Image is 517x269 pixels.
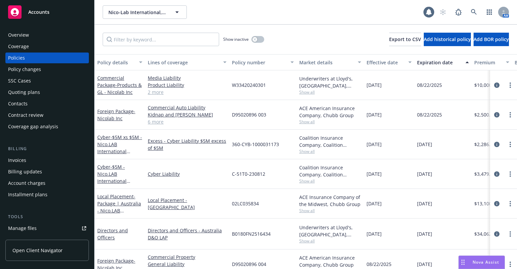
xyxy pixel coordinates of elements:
[148,254,227,261] a: Commercial Property
[474,36,509,42] span: Add BOR policy
[148,74,227,81] a: Media Liability
[414,54,472,70] button: Expiration date
[148,104,227,111] a: Commercial Auto Liability
[459,256,467,269] div: Drag to move
[5,64,89,75] a: Policy changes
[506,200,514,208] a: more
[417,81,442,89] span: 08/22/2025
[5,223,89,234] a: Manage files
[417,261,432,268] span: [DATE]
[299,194,361,208] div: ACE Insurance Company of the Midwest, Chubb Group
[97,59,135,66] div: Policy details
[474,200,498,207] span: $13,100.00
[8,178,45,189] div: Account charges
[367,111,382,118] span: [DATE]
[473,259,499,265] span: Nova Assist
[103,33,219,46] input: Filter by keyword...
[148,137,227,152] a: Excess - Cyber Liability $5M excess of $5M
[97,227,128,241] a: Directors and Officers
[474,230,498,237] span: $34,062.00
[483,5,496,19] a: Switch app
[493,230,501,238] a: circleInformation
[148,111,227,118] a: Kidnap and [PERSON_NAME]
[299,105,361,119] div: ACE American Insurance Company, Chubb Group
[8,121,58,132] div: Coverage gap analysis
[367,200,382,207] span: [DATE]
[8,189,47,200] div: Installment plans
[8,64,41,75] div: Policy changes
[506,170,514,178] a: more
[367,59,404,66] div: Effective date
[299,59,354,66] div: Market details
[232,170,265,177] span: C-51T0-230812
[5,145,89,152] div: Billing
[493,170,501,178] a: circleInformation
[8,41,29,52] div: Coverage
[148,261,227,268] a: General Liability
[145,54,229,70] button: Lines of coverage
[299,75,361,89] div: Underwriters at Lloyd's, [GEOGRAPHIC_DATA], [PERSON_NAME] of [GEOGRAPHIC_DATA], [GEOGRAPHIC_DATA]
[299,164,361,178] div: Coalition Insurance Company, Coalition Insurance Solutions (Carrier), Elkington [PERSON_NAME] [PE...
[417,170,432,177] span: [DATE]
[299,238,361,244] span: Show all
[367,230,382,237] span: [DATE]
[367,261,391,268] span: 08/22/2025
[5,110,89,121] a: Contract review
[232,200,259,207] span: 02LC035834
[458,256,505,269] button: Nova Assist
[389,33,421,46] button: Export to CSV
[299,119,361,125] span: Show all
[232,59,286,66] div: Policy number
[8,53,25,63] div: Policies
[148,227,227,241] a: Directors and Officers - Australia D&O LAP
[5,3,89,22] a: Accounts
[299,224,361,238] div: Underwriters at Lloyd's, [GEOGRAPHIC_DATA], [PERSON_NAME] of [GEOGRAPHIC_DATA], Howden Broking Group
[223,36,249,42] span: Show inactive
[8,30,29,40] div: Overview
[97,134,142,162] span: - $5M xs $5M - Nico.LAB International Limited
[493,200,501,208] a: circleInformation
[148,197,227,211] a: Local Placement - [GEOGRAPHIC_DATA]
[97,134,142,162] a: Cyber
[232,141,279,148] span: 360-CYB-1000031173
[5,189,89,200] a: Installment plans
[506,140,514,148] a: more
[493,111,501,119] a: circleInformation
[297,54,364,70] button: Market details
[506,230,514,238] a: more
[8,98,28,109] div: Contacts
[367,81,382,89] span: [DATE]
[474,81,498,89] span: $10,000.00
[97,82,142,95] span: - Products & GL - Nicolab Inc
[5,178,89,189] a: Account charges
[299,89,361,95] span: Show all
[97,108,135,122] a: Foreign Package
[474,170,496,177] span: $3,479.43
[5,155,89,166] a: Invoices
[12,247,63,254] span: Open Client Navigator
[97,164,130,191] span: - $5M - Nico.LAB International Limited
[474,141,496,148] span: $2,286.07
[417,230,432,237] span: [DATE]
[97,164,127,191] a: Cyber
[417,111,442,118] span: 08/22/2025
[97,193,141,228] a: Local Placement
[299,208,361,213] span: Show all
[103,5,187,19] button: Nico-Lab International, Ltd
[8,223,37,234] div: Manage files
[474,59,502,66] div: Premium
[299,148,361,154] span: Show all
[367,141,382,148] span: [DATE]
[452,5,465,19] a: Report a Bug
[232,81,266,89] span: W33420240301
[148,89,227,96] a: 2 more
[417,59,461,66] div: Expiration date
[367,170,382,177] span: [DATE]
[232,261,266,268] span: D95020896 004
[5,30,89,40] a: Overview
[28,9,49,15] span: Accounts
[424,36,471,42] span: Add historical policy
[148,170,227,177] a: Cyber Liability
[8,110,43,121] div: Contract review
[95,54,145,70] button: Policy details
